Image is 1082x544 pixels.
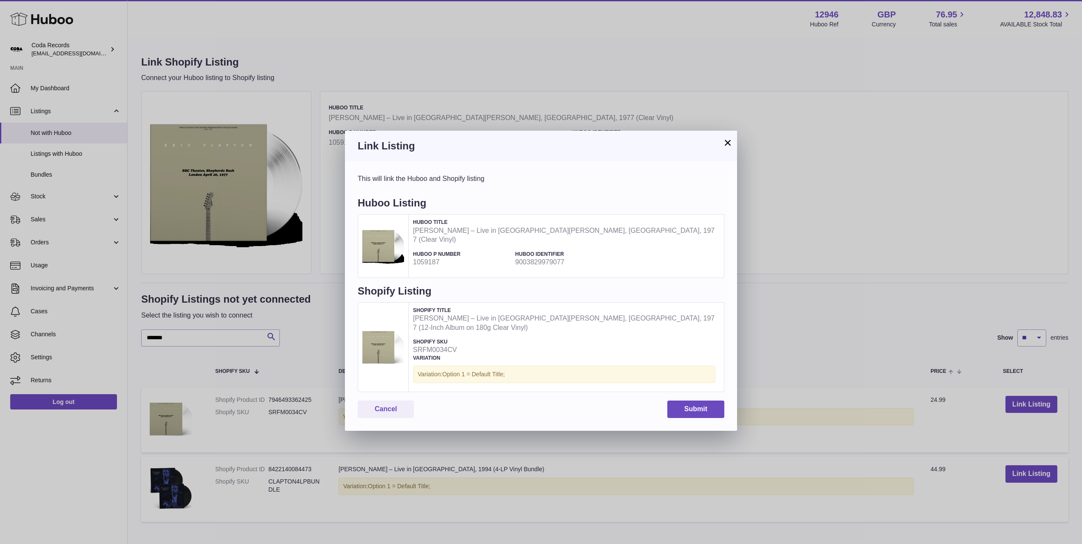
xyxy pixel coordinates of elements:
img: Eric Clapton – Live in Shepherd’s Bush, London, 1977 (12-Inch Album on 180g Clear Vinyl) [362,324,404,369]
div: This will link the Huboo and Shopify listing [358,174,724,183]
h4: Variation [413,355,715,361]
h4: Huboo P number [413,251,511,258]
div: Variation: [413,366,715,383]
strong: [PERSON_NAME] – Live in [GEOGRAPHIC_DATA][PERSON_NAME], [GEOGRAPHIC_DATA], 1977 (Clear Vinyl) [413,226,715,244]
h4: Huboo Listing [358,196,724,214]
strong: SRFM0034CV [413,345,511,355]
img: Eric Clapton – Live in Shepherd’s Bush, London, 1977 (Clear Vinyl) [362,223,404,269]
h4: Shopify SKU [413,338,511,345]
button: × [723,137,733,148]
button: Submit [667,401,724,418]
h4: Shopify Listing [358,284,724,302]
button: Cancel [358,401,414,418]
strong: 1059187 [413,258,511,267]
strong: 9003829979077 [515,258,613,267]
strong: [PERSON_NAME] – Live in [GEOGRAPHIC_DATA][PERSON_NAME], [GEOGRAPHIC_DATA], 1977 (12-Inch Album on... [413,314,715,332]
h3: Link Listing [358,139,724,153]
h4: Shopify Title [413,307,715,314]
h4: Huboo Title [413,219,715,226]
span: Option 1 = Default Title; [442,371,505,378]
h4: Huboo Identifier [515,251,613,258]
